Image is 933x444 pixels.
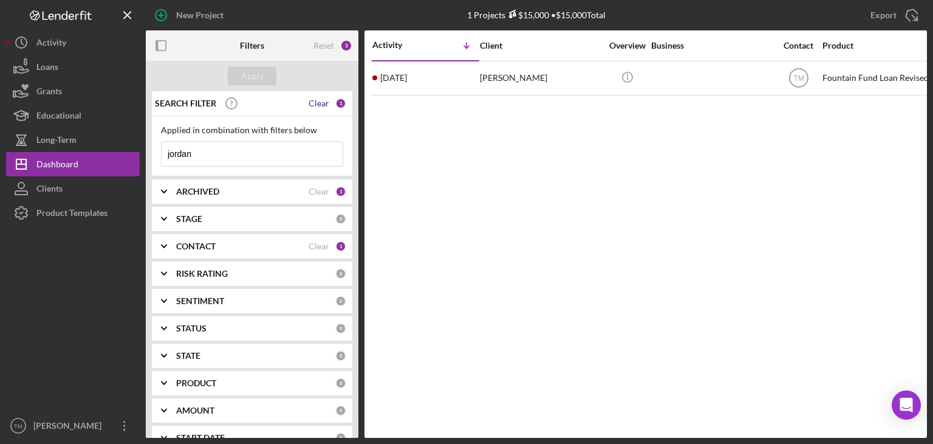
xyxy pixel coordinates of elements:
[335,98,346,109] div: 1
[793,74,804,83] text: TM
[36,55,58,82] div: Loans
[14,423,22,429] text: TM
[176,269,228,279] b: RISK RATING
[161,125,343,135] div: Applied in combination with filters below
[335,405,346,416] div: 0
[340,40,352,52] div: 3
[6,152,140,176] button: Dashboard
[36,128,77,155] div: Long-Term
[467,10,606,20] div: 1 Projects • $15,000 Total
[335,268,346,279] div: 0
[176,3,224,27] div: New Project
[176,351,200,361] b: STATE
[228,67,276,85] button: Apply
[36,176,63,204] div: Clients
[309,187,329,196] div: Clear
[6,30,140,55] button: Activity
[335,241,346,252] div: 1
[870,3,897,27] div: Export
[313,41,334,50] div: Reset
[176,378,216,388] b: PRODUCT
[176,433,225,443] b: START DATE
[335,296,346,307] div: 0
[480,62,601,94] div: [PERSON_NAME]
[6,55,140,79] button: Loans
[176,214,202,224] b: STAGE
[892,390,921,420] div: Open Intercom Messenger
[604,41,650,50] div: Overview
[6,414,140,438] button: TM[PERSON_NAME]
[155,99,216,108] b: SEARCH FILTER
[176,187,219,196] b: ARCHIVED
[36,79,62,106] div: Grants
[176,324,207,333] b: STATUS
[176,406,214,415] b: AMOUNT
[309,241,329,251] div: Clear
[335,213,346,224] div: 0
[30,414,109,441] div: [PERSON_NAME]
[241,67,264,85] div: Apply
[380,73,407,83] time: 2025-09-15 19:41
[335,323,346,334] div: 0
[176,296,224,306] b: SENTIMENT
[335,350,346,361] div: 0
[240,41,264,50] b: Filters
[776,41,821,50] div: Contact
[6,128,140,152] button: Long-Term
[6,176,140,201] button: Clients
[335,378,346,389] div: 0
[36,103,81,131] div: Educational
[335,186,346,197] div: 1
[36,201,108,228] div: Product Templates
[505,10,549,20] div: $15,000
[146,3,236,27] button: New Project
[6,79,140,103] button: Grants
[6,103,140,128] button: Educational
[36,30,66,58] div: Activity
[6,201,140,225] button: Product Templates
[309,99,329,108] div: Clear
[651,41,773,50] div: Business
[36,152,78,179] div: Dashboard
[858,3,927,27] button: Export
[372,40,426,50] div: Activity
[176,241,216,251] b: CONTACT
[480,41,601,50] div: Client
[335,432,346,443] div: 0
